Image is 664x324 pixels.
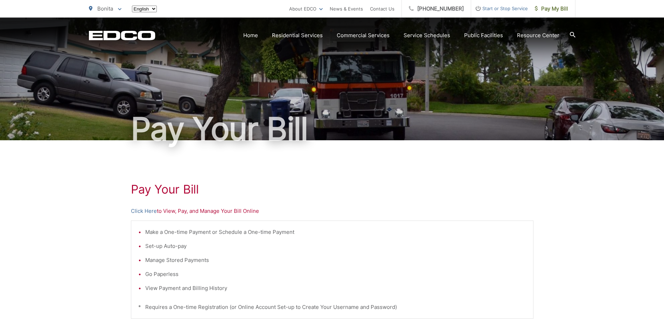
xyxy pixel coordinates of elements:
[97,5,113,12] span: Bonita
[131,182,533,196] h1: Pay Your Bill
[131,207,157,215] a: Click Here
[132,6,157,12] select: Select a language
[89,112,575,147] h1: Pay Your Bill
[145,270,526,278] li: Go Paperless
[145,228,526,236] li: Make a One-time Payment or Schedule a One-time Payment
[243,31,258,40] a: Home
[89,31,155,40] a: EDCD logo. Return to the homepage.
[289,5,323,13] a: About EDCO
[404,31,450,40] a: Service Schedules
[145,284,526,292] li: View Payment and Billing History
[464,31,503,40] a: Public Facilities
[272,31,323,40] a: Residential Services
[535,5,568,13] span: Pay My Bill
[131,207,533,215] p: to View, Pay, and Manage Your Bill Online
[517,31,559,40] a: Resource Center
[138,303,526,311] p: * Requires a One-time Registration (or Online Account Set-up to Create Your Username and Password)
[337,31,390,40] a: Commercial Services
[370,5,394,13] a: Contact Us
[145,242,526,250] li: Set-up Auto-pay
[330,5,363,13] a: News & Events
[145,256,526,264] li: Manage Stored Payments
